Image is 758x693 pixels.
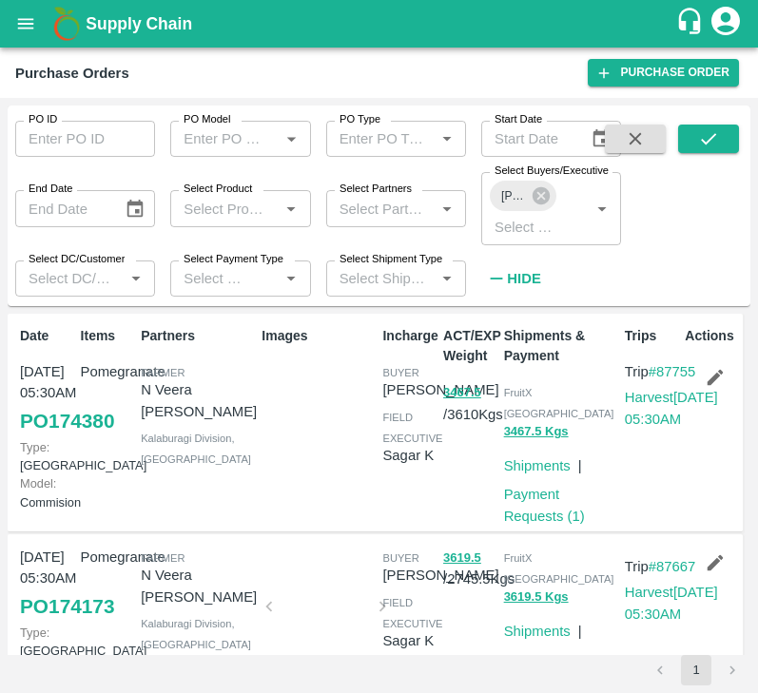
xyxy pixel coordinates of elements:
[443,548,481,569] button: 3619.5
[340,112,380,127] label: PO Type
[504,624,571,639] a: Shipments
[443,382,481,404] button: 3467.5
[332,196,429,221] input: Select Partners
[141,326,254,346] p: Partners
[332,266,429,291] input: Select Shipment Type
[443,547,496,590] p: / 2745.5 Kgs
[435,126,459,151] button: Open
[117,191,153,227] button: Choose date
[29,182,72,197] label: End Date
[490,186,536,206] span: [PERSON_NAME]
[504,387,614,419] span: FruitX [GEOGRAPHIC_DATA]
[681,655,711,685] button: page 1
[435,197,459,221] button: Open
[504,552,614,585] span: FruitX [GEOGRAPHIC_DATA]
[382,326,436,346] p: Incharge
[495,112,542,127] label: Start Date
[279,197,303,221] button: Open
[86,10,675,37] a: Supply Chain
[20,438,73,474] p: [GEOGRAPHIC_DATA]
[504,587,569,608] button: 3619.5 Kgs
[124,266,148,291] button: Open
[81,547,134,568] p: Pomegranate
[507,271,540,286] strong: Hide
[184,112,231,127] label: PO Model
[504,652,585,688] a: Payment Requests (2)
[481,121,575,157] input: Start Date
[20,440,49,454] span: Type:
[649,559,696,574] a: #87667
[15,121,155,157] input: Enter PO ID
[642,655,750,685] nav: pagination navigation
[435,266,459,291] button: Open
[504,458,571,473] a: Shipments
[625,390,718,426] a: Harvest[DATE] 05:30AM
[382,379,498,400] p: [PERSON_NAME]
[709,4,743,44] div: account of current user
[504,421,569,443] button: 3467.5 Kgs
[81,326,134,346] p: Items
[4,2,48,46] button: open drawer
[141,379,257,422] p: N Veera [PERSON_NAME]
[625,326,678,346] p: Trips
[583,121,619,157] button: Choose date
[571,448,582,476] div: |
[176,266,248,291] input: Select Payment Type
[29,252,125,267] label: Select DC/Customer
[184,252,283,267] label: Select Payment Type
[382,597,442,629] span: field executive
[184,182,252,197] label: Select Product
[141,565,257,607] p: N Veera [PERSON_NAME]
[571,613,582,642] div: |
[649,364,696,379] a: #87755
[21,266,118,291] input: Select DC/Customer
[382,412,442,444] span: field executive
[141,618,251,650] span: Kalaburagi Division , [GEOGRAPHIC_DATA]
[495,164,609,179] label: Select Buyers/Executive
[279,266,303,291] button: Open
[675,7,709,41] div: customer-support
[15,61,129,86] div: Purchase Orders
[20,547,73,589] p: [DATE] 05:30AM
[141,433,251,465] span: Kalaburagi Division , [GEOGRAPHIC_DATA]
[20,326,73,346] p: Date
[487,214,559,239] input: Select Buyers/Executive
[382,630,442,651] p: Sagar K
[81,361,134,382] p: Pomegranate
[48,5,86,43] img: logo
[176,196,273,221] input: Select Product
[86,14,192,33] b: Supply Chain
[20,404,114,438] a: PO174380
[504,487,585,523] a: Payment Requests (1)
[481,262,546,295] button: Hide
[588,59,739,87] a: Purchase Order
[382,445,442,466] p: Sagar K
[279,126,303,151] button: Open
[141,367,185,378] span: Farmer
[141,552,185,564] span: Farmer
[490,181,556,211] div: [PERSON_NAME]
[20,626,49,640] span: Type:
[340,252,442,267] label: Select Shipment Type
[29,112,57,127] label: PO ID
[625,585,718,621] a: Harvest[DATE] 05:30AM
[20,624,73,660] p: [GEOGRAPHIC_DATA]
[382,552,418,564] span: buyer
[685,326,738,346] p: Actions
[20,589,114,624] a: PO174173
[443,381,496,425] p: / 3610 Kgs
[262,326,375,346] p: Images
[504,326,617,366] p: Shipments & Payment
[20,474,73,510] p: Commision
[590,197,614,221] button: Open
[332,126,429,151] input: Enter PO Type
[382,367,418,378] span: buyer
[625,556,718,577] p: Trip
[20,476,56,491] span: Model:
[382,565,498,586] p: [PERSON_NAME]
[340,182,412,197] label: Select Partners
[20,361,73,404] p: [DATE] 05:30AM
[625,361,718,382] p: Trip
[176,126,273,151] input: Enter PO Model
[15,190,109,226] input: End Date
